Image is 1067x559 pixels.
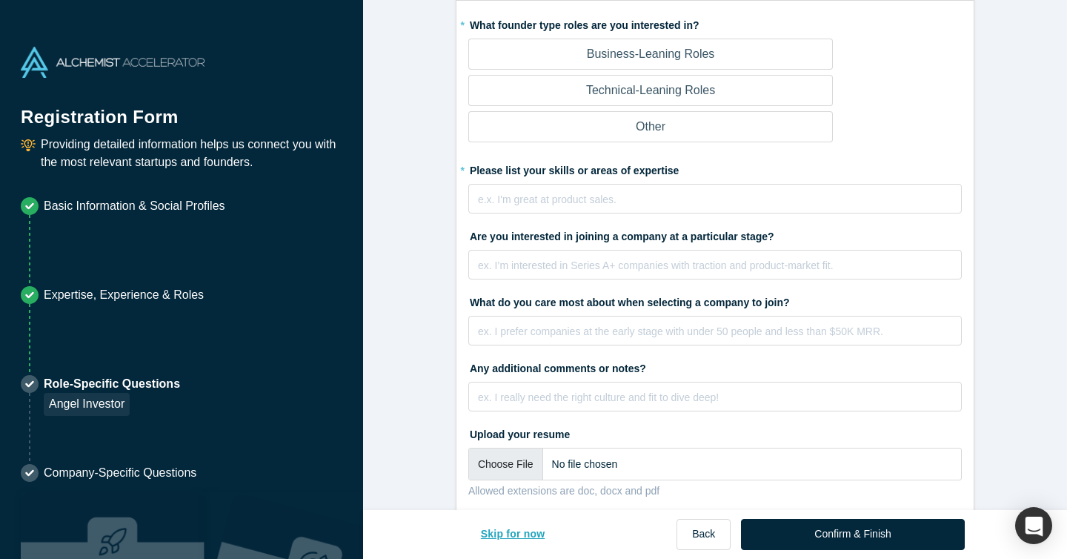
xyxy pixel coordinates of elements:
[468,250,962,279] div: rdw-wrapper
[44,464,196,482] p: Company-Specific Questions
[468,422,962,443] label: Upload your resume
[586,82,715,99] p: Technical-Leaning Roles
[636,118,665,136] p: Other
[44,286,204,304] p: Expertise, Experience & Roles
[479,257,952,286] div: rdw-editor
[468,13,962,33] label: What founder type roles are you interested in?
[468,483,962,499] div: Allowed extensions are doc, docx and pdf
[44,375,180,393] p: Role-Specific Questions
[468,316,962,345] div: rdw-wrapper
[677,519,731,550] button: Back
[468,382,962,411] div: rdw-wrapper
[465,519,561,550] button: Skip for now
[587,45,715,63] p: Business-Leaning Roles
[468,158,962,179] label: Please list your skills or areas of expertise
[468,290,962,311] label: What do you care most about when selecting a company to join?
[44,197,225,215] p: Basic Information & Social Profiles
[479,322,952,352] div: rdw-editor
[21,88,342,130] h1: Registration Form
[468,224,962,245] label: Are you interested in joining a company at a particular stage?
[479,388,952,418] div: rdw-editor
[21,47,205,78] img: Alchemist Accelerator Logo
[741,519,964,550] button: Confirm & Finish
[41,136,342,171] p: Providing detailed information helps us connect you with the most relevant startups and founders.
[468,356,962,377] label: Any additional comments or notes?
[479,191,952,220] div: rdw-editor
[468,184,962,214] div: rdw-wrapper
[44,393,130,416] div: Angel Investor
